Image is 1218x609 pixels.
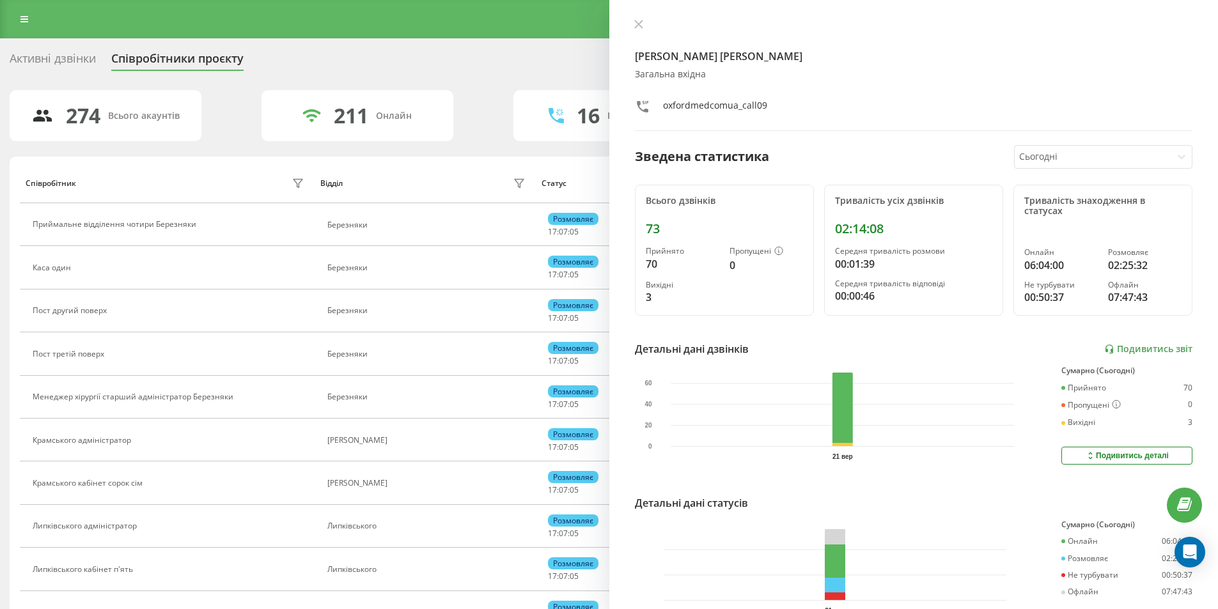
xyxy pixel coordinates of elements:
div: Розмовляють [607,111,669,121]
div: : : [548,357,579,366]
span: 05 [570,226,579,237]
div: : : [548,400,579,409]
span: 07 [559,399,568,410]
div: Сумарно (Сьогодні) [1061,366,1192,375]
div: 0 [730,258,803,273]
div: Каса один [33,263,74,272]
span: 07 [559,571,568,582]
span: 07 [559,269,568,280]
div: Тривалість знаходження в статусах [1024,196,1182,217]
div: Крамського адміністратор [33,436,134,445]
div: Онлайн [1061,537,1098,546]
div: 02:14:08 [835,221,992,236]
div: Березняки [327,350,529,358]
div: Всього акаунтів [108,111,180,121]
div: Середня тривалість відповіді [835,279,992,288]
div: Липківського кабінет п'ять [33,565,136,574]
span: 17 [548,226,557,237]
div: Березняки [327,392,529,401]
div: Вихідні [1061,418,1095,427]
button: Подивитись деталі [1061,447,1192,465]
div: Розмовляє [548,256,598,268]
span: 17 [548,442,557,452]
div: oxfordmedcomua_call09 [663,99,767,118]
div: Березняки [327,306,529,315]
div: : : [548,270,579,279]
div: 3 [646,289,719,305]
span: 07 [559,355,568,366]
div: 16 [577,104,600,128]
div: Загальна вхідна [635,69,1193,80]
text: 0 [648,443,652,450]
div: Подивитись деталі [1085,451,1169,461]
div: : : [548,572,579,581]
span: 07 [559,226,568,237]
div: : : [548,529,579,538]
div: 00:50:37 [1024,289,1098,305]
div: Прийнято [1061,383,1106,392]
div: Офлайн [1108,281,1182,289]
span: 05 [570,399,579,410]
div: 70 [646,256,719,272]
span: 07 [559,484,568,495]
span: 17 [548,312,557,323]
div: Статус [542,179,566,188]
div: Розмовляє [1108,248,1182,257]
span: 05 [570,571,579,582]
div: Розмовляє [548,385,598,397]
text: 20 [644,422,652,429]
div: Детальні дані статусів [635,495,748,511]
div: 07:47:43 [1162,587,1192,596]
div: 0 [1188,400,1192,410]
span: 07 [559,312,568,323]
div: 06:04:00 [1162,537,1192,546]
div: Офлайн [1061,587,1098,596]
div: Пост третій поверх [33,350,107,358]
div: Онлайн [376,111,412,121]
span: 17 [548,399,557,410]
span: 17 [548,355,557,366]
div: 00:01:39 [835,256,992,272]
span: 05 [570,355,579,366]
div: Липківського [327,565,529,574]
div: Активні дзвінки [10,52,96,72]
div: Розмовляє [548,557,598,569]
span: 17 [548,571,557,582]
div: 274 [66,104,100,128]
h4: [PERSON_NAME] [PERSON_NAME] [635,49,1193,64]
div: 07:47:43 [1108,289,1182,305]
div: Пропущені [730,247,803,257]
div: Березняки [327,263,529,272]
div: 06:04:00 [1024,258,1098,273]
div: Всього дзвінків [646,196,803,206]
div: Тривалість усіх дзвінків [835,196,992,206]
div: Детальні дані дзвінків [635,341,749,357]
text: 40 [644,401,652,408]
div: Березняки [327,220,529,229]
span: 07 [559,442,568,452]
div: 00:50:37 [1162,571,1192,580]
div: Open Intercom Messenger [1175,537,1205,567]
span: 05 [570,442,579,452]
div: Відділ [320,179,343,188]
div: Липківського [327,521,529,530]
span: 05 [570,528,579,539]
div: Не турбувати [1024,281,1098,289]
div: Не турбувати [1061,571,1118,580]
div: Розмовляє [548,471,598,483]
div: Розмовляє [548,514,598,527]
div: 02:25:32 [1108,258,1182,273]
div: Сумарно (Сьогодні) [1061,520,1192,529]
div: 3 [1188,418,1192,427]
span: 05 [570,484,579,495]
div: Приймальне відділення чотири Березняки [33,220,199,229]
div: Пропущені [1061,400,1121,410]
div: Розмовляє [1061,554,1108,563]
div: 211 [334,104,368,128]
div: : : [548,227,579,236]
span: 17 [548,269,557,280]
div: Середня тривалість розмови [835,247,992,256]
div: Зведена статистика [635,147,769,166]
text: 21 вер [832,453,853,460]
div: [PERSON_NAME] [327,436,529,445]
